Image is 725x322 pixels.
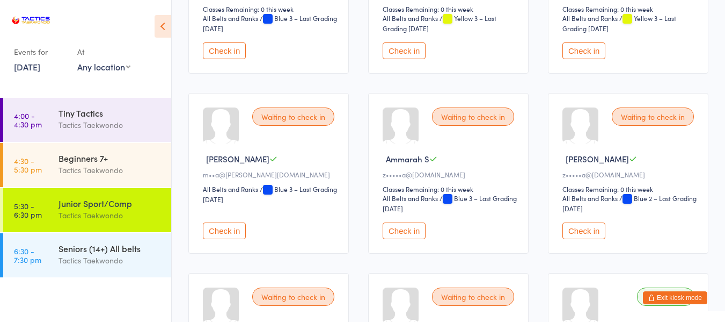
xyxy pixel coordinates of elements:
[637,288,694,306] div: Checked in
[383,223,426,239] button: Check in
[11,8,51,32] img: Tactics Taekwondo
[203,184,258,194] div: All Belts and Ranks
[383,42,426,59] button: Check in
[383,170,517,179] div: z•••••a@[DOMAIN_NAME]
[58,119,162,131] div: Tactics Taekwondo
[58,164,162,176] div: Tactics Taekwondo
[383,4,517,13] div: Classes Remaining: 0 this week
[14,43,67,61] div: Events for
[203,4,338,13] div: Classes Remaining: 0 this week
[3,188,171,232] a: 5:30 -6:30 pmJunior Sport/CompTactics Taekwondo
[432,108,514,126] div: Waiting to check in
[562,194,618,203] div: All Belts and Ranks
[562,184,697,194] div: Classes Remaining: 0 this week
[58,209,162,221] div: Tactics Taekwondo
[252,288,334,306] div: Waiting to check in
[14,156,42,174] time: 4:30 - 5:30 pm
[383,184,517,194] div: Classes Remaining: 0 this week
[432,288,514,306] div: Waiting to check in
[386,153,429,164] span: Ammarah S
[562,42,605,59] button: Check in
[252,108,334,126] div: Waiting to check in
[77,61,130,73] div: Any location
[3,98,171,142] a: 4:00 -4:30 pmTiny TacticsTactics Taekwondo
[77,43,130,61] div: At
[14,202,42,219] time: 5:30 - 6:30 pm
[643,291,707,304] button: Exit kiosk mode
[383,194,438,203] div: All Belts and Ranks
[14,247,41,264] time: 6:30 - 7:30 pm
[58,107,162,119] div: Tiny Tactics
[58,242,162,254] div: Seniors (14+) All belts
[566,153,629,164] span: [PERSON_NAME]
[203,170,338,179] div: m••a@[PERSON_NAME][DOMAIN_NAME]
[383,13,438,23] div: All Belts and Ranks
[14,61,40,73] a: [DATE]
[612,108,694,126] div: Waiting to check in
[562,13,618,23] div: All Belts and Ranks
[562,223,605,239] button: Check in
[562,170,697,179] div: z•••••a@[DOMAIN_NAME]
[203,13,258,23] div: All Belts and Ranks
[203,42,246,59] button: Check in
[203,223,246,239] button: Check in
[14,111,42,128] time: 4:00 - 4:30 pm
[562,4,697,13] div: Classes Remaining: 0 this week
[3,233,171,277] a: 6:30 -7:30 pmSeniors (14+) All beltsTactics Taekwondo
[3,143,171,187] a: 4:30 -5:30 pmBeginners 7+Tactics Taekwondo
[206,153,269,164] span: [PERSON_NAME]
[58,254,162,267] div: Tactics Taekwondo
[58,152,162,164] div: Beginners 7+
[58,197,162,209] div: Junior Sport/Comp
